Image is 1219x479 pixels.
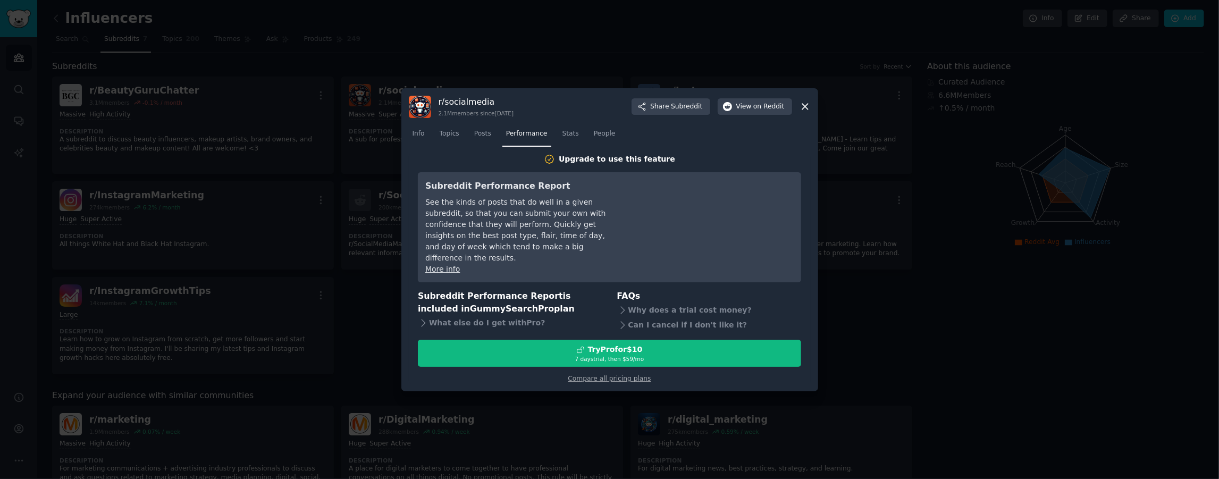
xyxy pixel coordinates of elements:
span: Info [413,129,425,139]
span: Stats [562,129,579,139]
iframe: YouTube video player [634,180,794,259]
a: More info [425,265,460,273]
a: Info [409,125,428,147]
a: People [590,125,619,147]
span: on Reddit [753,102,784,112]
button: Viewon Reddit [718,98,792,115]
div: Try Pro for $10 [588,344,643,355]
button: TryProfor$107 daystrial, then $59/mo [418,340,801,367]
span: People [594,129,616,139]
span: Posts [474,129,491,139]
span: Subreddit [671,102,702,112]
a: Topics [436,125,463,147]
span: View [736,102,785,112]
div: What else do I get with Pro ? [418,316,602,331]
span: GummySearch Pro [470,304,554,314]
h3: r/ socialmedia [439,96,514,107]
h3: Subreddit Performance Report [425,180,619,193]
span: Share [650,102,702,112]
div: Can I cancel if I don't like it? [617,317,802,332]
button: ShareSubreddit [632,98,710,115]
h3: Subreddit Performance Report is included in plan [418,290,602,316]
a: Stats [559,125,583,147]
span: Performance [506,129,548,139]
h3: FAQs [617,290,802,303]
div: Why does a trial cost money? [617,302,802,317]
a: Compare all pricing plans [568,375,651,382]
span: Topics [440,129,459,139]
div: 2.1M members since [DATE] [439,110,514,117]
div: See the kinds of posts that do well in a given subreddit, so that you can submit your own with co... [425,197,619,264]
a: Posts [470,125,495,147]
a: Performance [502,125,551,147]
div: 7 days trial, then $ 59 /mo [418,355,801,363]
div: Upgrade to use this feature [559,154,675,165]
img: socialmedia [409,96,431,118]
